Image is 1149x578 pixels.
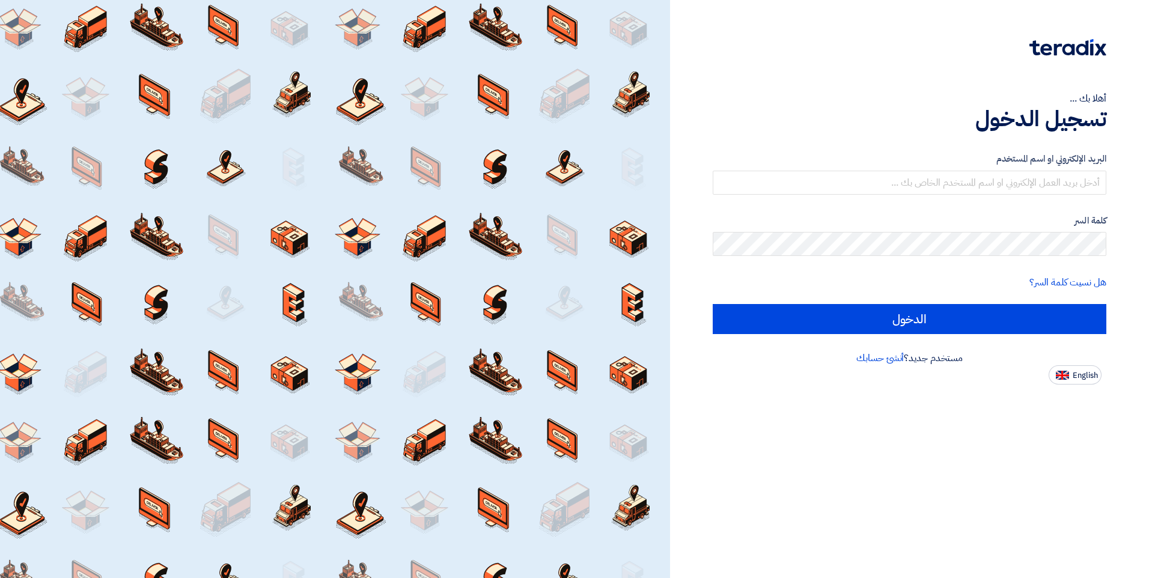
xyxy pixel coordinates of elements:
a: أنشئ حسابك [856,351,904,365]
div: أهلا بك ... [713,91,1106,106]
label: كلمة السر [713,214,1106,228]
button: English [1049,365,1102,385]
label: البريد الإلكتروني او اسم المستخدم [713,152,1106,166]
a: هل نسيت كلمة السر؟ [1029,275,1106,290]
div: مستخدم جديد؟ [713,351,1106,365]
input: أدخل بريد العمل الإلكتروني او اسم المستخدم الخاص بك ... [713,171,1106,195]
img: en-US.png [1056,371,1069,380]
h1: تسجيل الدخول [713,106,1106,132]
input: الدخول [713,304,1106,334]
span: English [1073,371,1098,380]
img: Teradix logo [1029,39,1106,56]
